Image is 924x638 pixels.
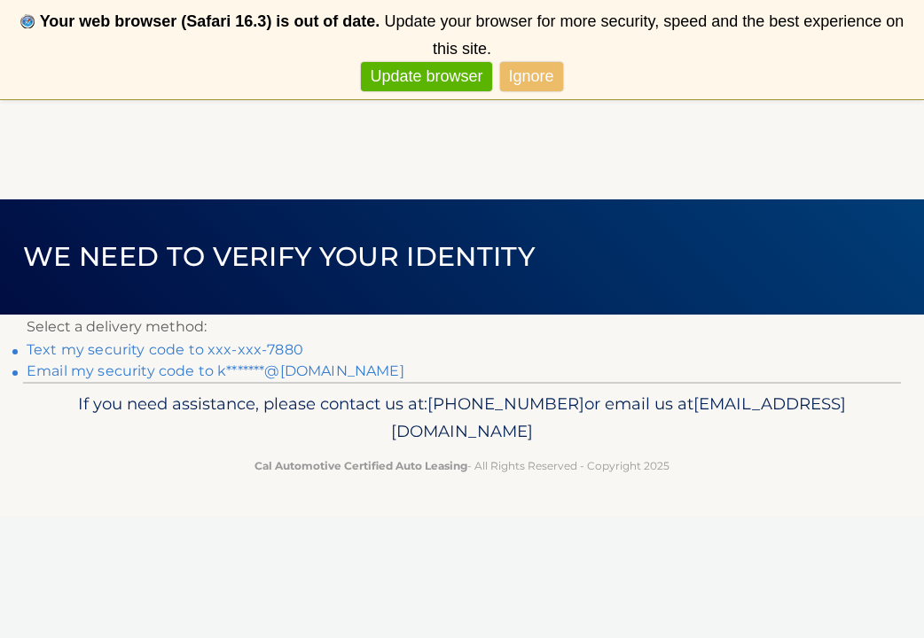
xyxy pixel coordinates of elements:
[50,456,874,475] p: - All Rights Reserved - Copyright 2025
[27,341,303,358] a: Text my security code to xxx-xxx-7880
[384,12,904,58] span: Update your browser for more security, speed and the best experience on this site.
[40,12,380,30] b: Your web browser (Safari 16.3) is out of date.
[27,315,897,339] p: Select a delivery method:
[500,62,563,91] a: Ignore
[27,362,404,379] a: Email my security code to k*******@[DOMAIN_NAME]
[50,390,874,447] p: If you need assistance, please contact us at: or email us at
[254,459,467,472] strong: Cal Automotive Certified Auto Leasing
[361,62,491,91] a: Update browser
[427,393,584,414] span: [PHONE_NUMBER]
[23,240,535,273] span: We need to verify your identity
